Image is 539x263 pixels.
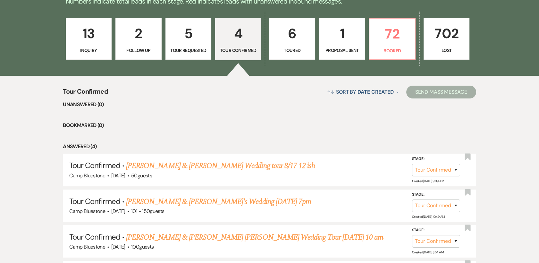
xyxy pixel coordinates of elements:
p: 72 [373,23,411,45]
p: Toured [273,47,311,54]
span: Tour Confirmed [69,196,120,206]
span: 101 - 150 guests [131,208,164,215]
span: Tour Confirmed [69,160,120,170]
p: 2 [120,23,157,44]
p: Lost [428,47,465,54]
a: 13Inquiry [66,18,112,60]
label: Stage: [412,227,460,234]
a: 702Lost [424,18,469,60]
a: 6Toured [269,18,315,60]
li: Unanswered (0) [63,100,476,109]
span: [DATE] [111,172,125,179]
span: [DATE] [111,243,125,250]
span: Camp Bluestone [69,208,105,215]
li: Answered (4) [63,142,476,151]
p: Proposal Sent [323,47,361,54]
a: 5Tour Requested [165,18,211,60]
p: Booked [373,47,411,54]
span: Tour Confirmed [63,87,108,100]
a: 1Proposal Sent [319,18,365,60]
span: Camp Bluestone [69,243,105,250]
span: Date Created [358,89,394,95]
span: 100 guests [131,243,154,250]
span: ↑↓ [327,89,335,95]
p: 6 [273,23,311,44]
a: [PERSON_NAME] & [PERSON_NAME] [PERSON_NAME] Wedding Tour [DATE] 10 am [126,232,383,243]
p: 13 [70,23,107,44]
label: Stage: [412,156,460,163]
label: Stage: [412,191,460,198]
a: 72Booked [369,18,415,60]
span: Created: [DATE] 10:49 AM [412,215,444,219]
a: 4Tour Confirmed [215,18,261,60]
span: Camp Bluestone [69,172,105,179]
span: Created: [DATE] 8:54 AM [412,250,443,254]
p: 702 [428,23,465,44]
p: 4 [219,23,257,44]
a: [PERSON_NAME] & [PERSON_NAME] Wedding tour 8/17 12 ish [126,160,315,172]
span: Tour Confirmed [69,232,120,242]
p: Follow Up [120,47,157,54]
p: 5 [170,23,207,44]
span: [DATE] [111,208,125,215]
button: Sort By Date Created [324,83,401,100]
p: Tour Requested [170,47,207,54]
p: 1 [323,23,361,44]
p: Inquiry [70,47,107,54]
span: 50 guests [131,172,152,179]
a: 2Follow Up [115,18,161,60]
span: Created: [DATE] 9:09 AM [412,179,444,183]
a: [PERSON_NAME] & [PERSON_NAME]'s Wedding [DATE] 7pm [126,196,311,208]
p: Tour Confirmed [219,47,257,54]
li: Bookmarked (0) [63,121,476,130]
button: Send Mass Message [406,86,476,98]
